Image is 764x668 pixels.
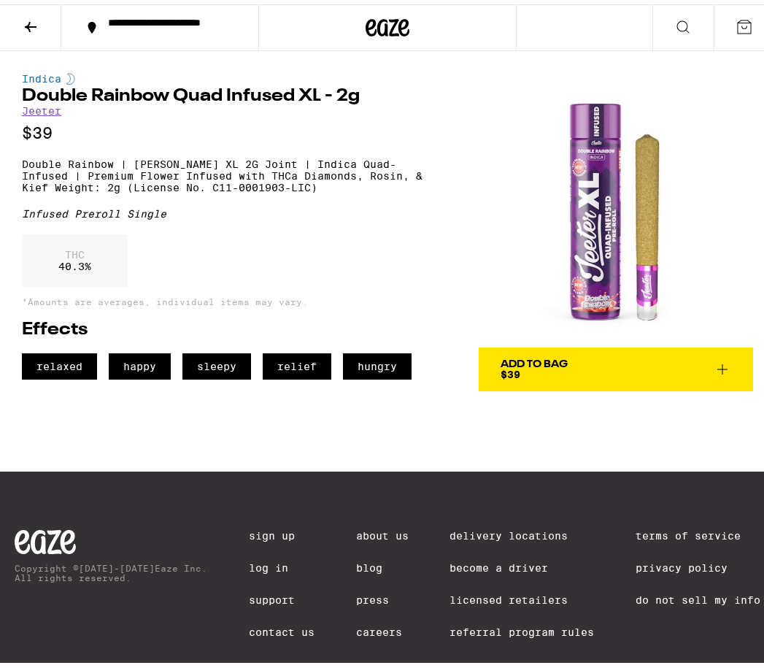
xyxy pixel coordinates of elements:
span: relief [263,349,331,375]
span: sleepy [182,349,251,375]
a: Support [249,590,315,602]
a: About Us [356,526,409,537]
a: Sign Up [249,526,315,537]
span: Hi. Need any help? [9,10,105,22]
a: Privacy Policy [636,558,760,569]
span: hungry [343,349,412,375]
p: *Amounts are averages, individual items may vary. [22,293,442,302]
a: Careers [356,622,409,634]
span: happy [109,349,171,375]
a: Jeeter [22,101,61,112]
a: Contact Us [249,622,315,634]
a: Terms of Service [636,526,760,537]
a: Do Not Sell My Info [636,590,760,602]
div: Add To Bag [501,355,568,365]
a: Become a Driver [449,558,594,569]
button: Add To Bag$39 [479,343,753,387]
a: Referral Program Rules [449,622,594,634]
p: Double Rainbow | [PERSON_NAME] XL 2G Joint | Indica Quad-Infused | Premium Flower Infused with TH... [22,154,442,189]
a: Delivery Locations [449,526,594,537]
a: Log In [249,558,315,569]
a: Press [356,590,409,602]
img: Jeeter - Double Rainbow Quad Infused XL - 2g [479,69,753,343]
a: Blog [356,558,409,569]
h2: Effects [22,317,442,334]
span: relaxed [22,349,97,375]
div: Indica [22,69,442,80]
p: THC [58,245,91,256]
p: Copyright © [DATE]-[DATE] Eaze Inc. All rights reserved. [15,559,207,578]
h1: Double Rainbow Quad Infused XL - 2g [22,83,442,101]
img: indicaColor.svg [66,69,75,80]
p: $39 [22,120,442,138]
div: 40.3 % [22,230,128,283]
a: Licensed Retailers [449,590,594,602]
span: $39 [501,364,520,376]
div: Infused Preroll Single [22,204,442,215]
